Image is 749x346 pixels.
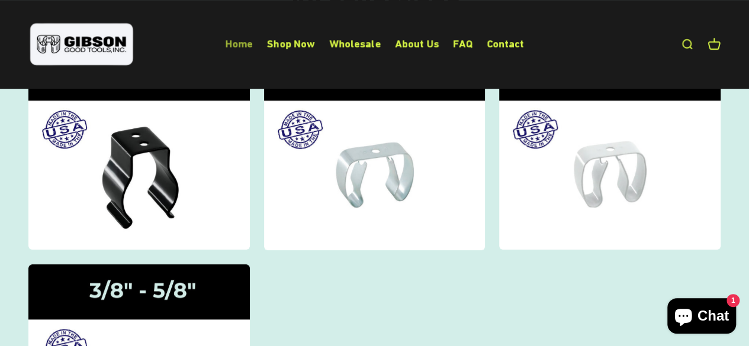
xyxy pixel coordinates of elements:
[487,37,524,50] a: Contact
[329,37,381,50] a: Wholesale
[453,37,472,50] a: FAQ
[664,298,740,337] inbox-online-store-chat: Shopify online store chat
[264,46,486,250] img: Gripper Clips | 1" - 1 3/8"
[267,37,315,50] a: Shop Now
[499,46,721,250] img: Gripper Clips | 3/4" - 1 1/8"
[395,37,439,50] a: About Us
[225,37,253,50] a: Home
[28,46,250,250] img: Gibson gripper clips one and a half inch to two and a half inches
